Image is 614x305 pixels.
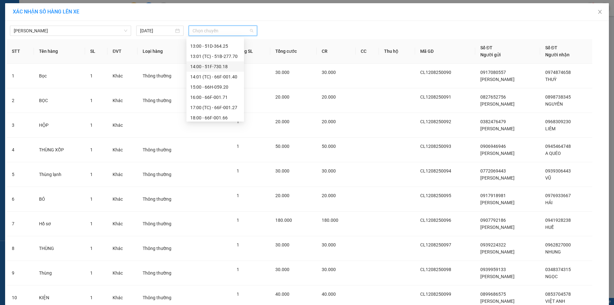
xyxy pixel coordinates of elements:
span: 0945464748 [545,144,571,149]
span: 0917080557 [480,70,506,75]
span: 20.000 [275,119,289,124]
th: ĐVT [107,39,137,64]
span: CL1208250098 [420,267,451,272]
span: 30.000 [322,168,336,173]
td: Khác [107,138,137,162]
span: 1 [90,172,93,177]
span: 0939224322 [480,242,506,247]
td: Khác [107,113,137,138]
span: 0941928238 [545,218,571,223]
span: [PERSON_NAME] [480,126,515,131]
span: Cao Lãnh - Hồ Chí Minh [14,26,127,36]
td: Thùng [34,261,85,285]
span: 1 [90,73,93,78]
td: Khác [107,236,137,261]
td: Thông thường [138,236,194,261]
span: 1 [90,123,93,128]
span: 0976933667 [545,193,571,198]
span: 30.000 [322,267,336,272]
td: Thông thường [138,88,194,113]
span: [PERSON_NAME] [480,225,515,230]
td: Thông thường [138,187,194,212]
span: 1 [237,168,239,173]
td: 7 [7,212,34,236]
th: Loại hàng [138,39,194,64]
th: Thu hộ [379,39,415,64]
div: 13:01 (TC) - 51B-277.70 [190,53,240,60]
span: [PERSON_NAME] [480,200,515,205]
span: Số ĐT [480,45,492,50]
div: 16:00 - 66F-001.71 [190,94,240,101]
span: 0382476479 [480,119,506,124]
span: 1 [90,221,93,226]
span: CL1208250090 [420,70,451,75]
span: 30.000 [275,267,289,272]
span: 0962827000 [545,242,571,247]
div: 14:01 (TC) - 66F-001.40 [190,73,240,80]
td: 8 [7,236,34,261]
td: BỌC [34,88,85,113]
span: XÁC NHẬN SỐ HÀNG LÊN XE [13,9,79,15]
span: [PERSON_NAME] [480,299,515,304]
span: 20.000 [322,119,336,124]
td: Khác [107,64,137,88]
span: NGỌC [545,274,558,279]
td: Khác [107,212,137,236]
div: 17:00 (TC) - 66F-001.27 [190,104,240,111]
span: NGUYÊN [545,101,563,107]
span: CL1208250095 [420,193,451,198]
span: 1 [90,98,93,103]
span: 0772069443 [480,168,506,173]
span: 0906946946 [480,144,506,149]
span: 40.000 [275,292,289,297]
span: CL1208250096 [420,218,451,223]
span: 0899686575 [480,292,506,297]
span: 0917918981 [480,193,506,198]
td: Hồ sơ [34,212,85,236]
span: 1 [237,119,239,124]
span: 1 [237,267,239,272]
span: 30.000 [275,168,289,173]
th: CC [356,39,379,64]
td: Khác [107,187,137,212]
th: Tổng cước [270,39,316,64]
span: CL1208250094 [420,168,451,173]
td: 3 [7,113,34,138]
span: 20.000 [275,193,289,198]
span: 50.000 [275,144,289,149]
span: 20.000 [322,193,336,198]
span: 1 [237,218,239,223]
span: Số ĐT [545,45,557,50]
td: Thông thường [138,261,194,285]
td: Thông thường [138,138,194,162]
span: 0939959133 [480,267,506,272]
th: STT [7,39,34,64]
span: VŨ [545,175,551,181]
span: [PERSON_NAME] [480,77,515,82]
span: 1 [90,197,93,202]
span: HẢI [545,200,553,205]
th: SL [85,39,107,64]
span: 30.000 [322,70,336,75]
td: Thông thường [138,162,194,187]
span: LIÊM [545,126,555,131]
td: 9 [7,261,34,285]
span: CL1208250099 [420,292,451,297]
span: 0974874658 [545,70,571,75]
span: NHUNG [545,249,561,254]
span: HUẾ [545,225,554,230]
span: 30.000 [275,242,289,247]
span: THUỲ [545,77,556,82]
span: 1 [237,242,239,247]
td: Thông thường [138,64,194,88]
span: 0939306443 [545,168,571,173]
span: 1 [237,144,239,149]
span: Chọn chuyến [193,26,253,36]
span: 0907792186 [480,218,506,223]
span: 30.000 [322,242,336,247]
span: 0853704578 [545,292,571,297]
span: close [597,9,602,14]
span: 30.000 [275,70,289,75]
span: [PERSON_NAME] [480,151,515,156]
th: CR [317,39,356,64]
